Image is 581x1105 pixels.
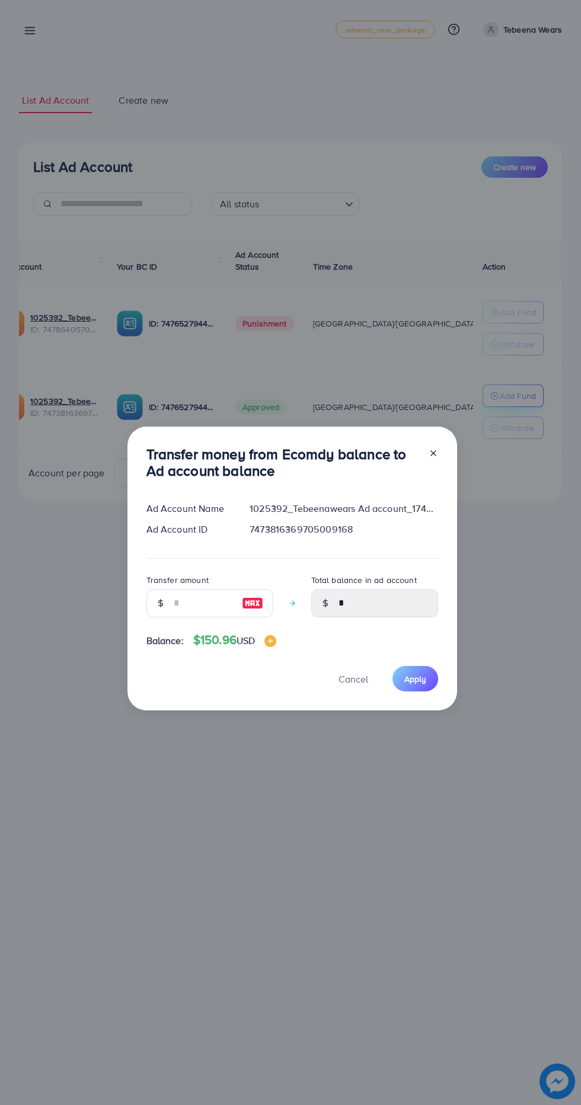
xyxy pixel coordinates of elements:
[137,523,241,536] div: Ad Account ID
[242,596,263,610] img: image
[404,673,426,685] span: Apply
[392,666,438,691] button: Apply
[324,666,383,691] button: Cancel
[240,502,447,515] div: 1025392_Tebeenawears Ad account_1740133483196
[311,574,417,586] label: Total balance in ad account
[237,634,255,647] span: USD
[146,446,419,480] h3: Transfer money from Ecomdy balance to Ad account balance
[146,634,184,648] span: Balance:
[240,523,447,536] div: 7473816369705009168
[146,574,209,586] label: Transfer amount
[193,633,277,648] h4: $150.96
[264,635,276,647] img: image
[137,502,241,515] div: Ad Account Name
[339,672,368,686] span: Cancel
